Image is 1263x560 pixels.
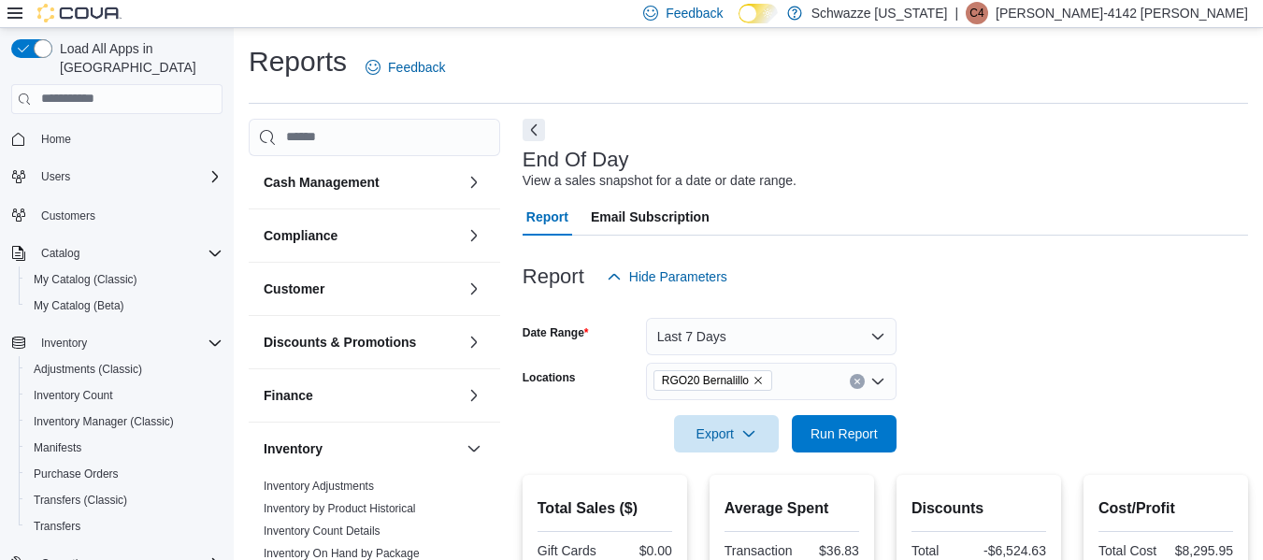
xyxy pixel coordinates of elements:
div: $36.83 [799,543,858,558]
span: Customers [41,208,95,223]
button: Compliance [264,226,459,245]
div: View a sales snapshot for a date or date range. [523,171,797,191]
span: Transfers (Classic) [34,493,127,508]
span: C4 [969,2,983,24]
span: Hide Parameters [629,267,727,286]
button: Compliance [463,224,485,247]
span: My Catalog (Classic) [34,272,137,287]
button: Users [34,165,78,188]
span: Catalog [34,242,222,265]
span: Inventory Count [26,384,222,407]
button: Home [4,125,230,152]
a: My Catalog (Classic) [26,268,145,291]
a: My Catalog (Beta) [26,294,132,317]
button: Run Report [792,415,897,452]
a: Inventory Count Details [264,524,380,538]
h2: Average Spent [725,497,859,520]
h2: Cost/Profit [1098,497,1233,520]
span: Feedback [666,4,723,22]
span: Manifests [34,440,81,455]
a: Home [34,128,79,151]
label: Date Range [523,325,589,340]
input: Dark Mode [739,4,778,23]
button: Adjustments (Classic) [19,356,230,382]
a: Transfers [26,515,88,538]
span: Inventory Count [34,388,113,403]
button: Inventory [463,438,485,460]
span: Inventory [41,336,87,351]
button: Next [523,119,545,141]
button: Inventory Count [19,382,230,409]
span: Purchase Orders [34,467,119,481]
span: Export [685,415,768,452]
span: Customers [34,203,222,226]
div: $8,295.95 [1170,543,1233,558]
span: Adjustments (Classic) [26,358,222,381]
button: My Catalog (Classic) [19,266,230,293]
h3: Finance [264,386,313,405]
h3: Report [523,266,584,288]
a: Inventory On Hand by Package [264,547,420,560]
button: Inventory [4,330,230,356]
p: | [954,2,958,24]
a: Inventory Manager (Classic) [26,410,181,433]
span: Inventory Manager (Classic) [34,414,174,429]
h2: Total Sales ($) [538,497,672,520]
div: -$6,524.63 [983,543,1046,558]
button: Cash Management [463,171,485,194]
button: Manifests [19,435,230,461]
button: Catalog [4,240,230,266]
button: Finance [463,384,485,407]
div: $0.00 [609,543,672,558]
button: Open list of options [870,374,885,389]
a: Manifests [26,437,89,459]
span: Manifests [26,437,222,459]
h1: Reports [249,43,347,80]
button: Discounts & Promotions [264,333,459,352]
span: Users [41,169,70,184]
button: Customer [264,280,459,298]
span: Run Report [811,424,878,443]
span: Transfers [26,515,222,538]
span: Inventory [34,332,222,354]
button: Hide Parameters [599,258,735,295]
button: Users [4,164,230,190]
span: Load All Apps in [GEOGRAPHIC_DATA] [52,39,222,77]
span: Inventory Manager (Classic) [26,410,222,433]
span: My Catalog (Beta) [34,298,124,313]
span: Users [34,165,222,188]
span: My Catalog (Classic) [26,268,222,291]
button: My Catalog (Beta) [19,293,230,319]
h2: Discounts [911,497,1046,520]
button: Cash Management [264,173,459,192]
button: Transfers (Classic) [19,487,230,513]
a: Feedback [358,49,452,86]
div: Cindy-4142 Aguilar [966,2,988,24]
span: Purchase Orders [26,463,222,485]
a: Adjustments (Classic) [26,358,150,381]
span: RGO20 Bernalillo [653,370,772,391]
button: Purchase Orders [19,461,230,487]
button: Customer [463,278,485,300]
a: Transfers (Classic) [26,489,135,511]
div: Gift Cards [538,543,601,558]
span: Home [41,132,71,147]
button: Inventory [264,439,459,458]
span: Transfers (Classic) [26,489,222,511]
button: Remove RGO20 Bernalillo from selection in this group [753,375,764,386]
button: Inventory [34,332,94,354]
div: Total Cost [1098,543,1162,558]
span: Adjustments (Classic) [34,362,142,377]
h3: Inventory [264,439,323,458]
button: Last 7 Days [646,318,897,355]
button: Discounts & Promotions [463,331,485,353]
h3: Cash Management [264,173,380,192]
button: Customers [4,201,230,228]
span: Email Subscription [591,198,710,236]
label: Locations [523,370,576,385]
span: My Catalog (Beta) [26,294,222,317]
a: Inventory Count [26,384,121,407]
span: Transfers [34,519,80,534]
